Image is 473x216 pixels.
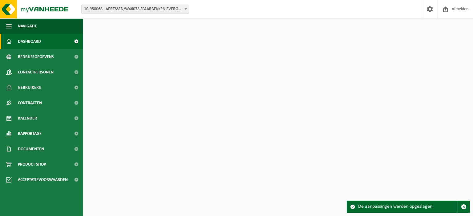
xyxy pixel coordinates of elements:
span: Kalender [18,111,37,126]
span: Contactpersonen [18,65,54,80]
span: Acceptatievoorwaarden [18,172,68,187]
span: Product Shop [18,157,46,172]
span: Contracten [18,95,42,111]
span: Navigatie [18,18,37,34]
span: Bedrijfsgegevens [18,49,54,65]
span: Dashboard [18,34,41,49]
span: Gebruikers [18,80,41,95]
span: Documenten [18,141,44,157]
div: De aanpassingen werden opgeslagen. [358,201,458,213]
span: 10-950068 - AERTSSEN/W46078 SPAARBEKKEN EVERGEM - EVERGEM [82,5,189,14]
span: 10-950068 - AERTSSEN/W46078 SPAARBEKKEN EVERGEM - EVERGEM [81,5,189,14]
span: Rapportage [18,126,42,141]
